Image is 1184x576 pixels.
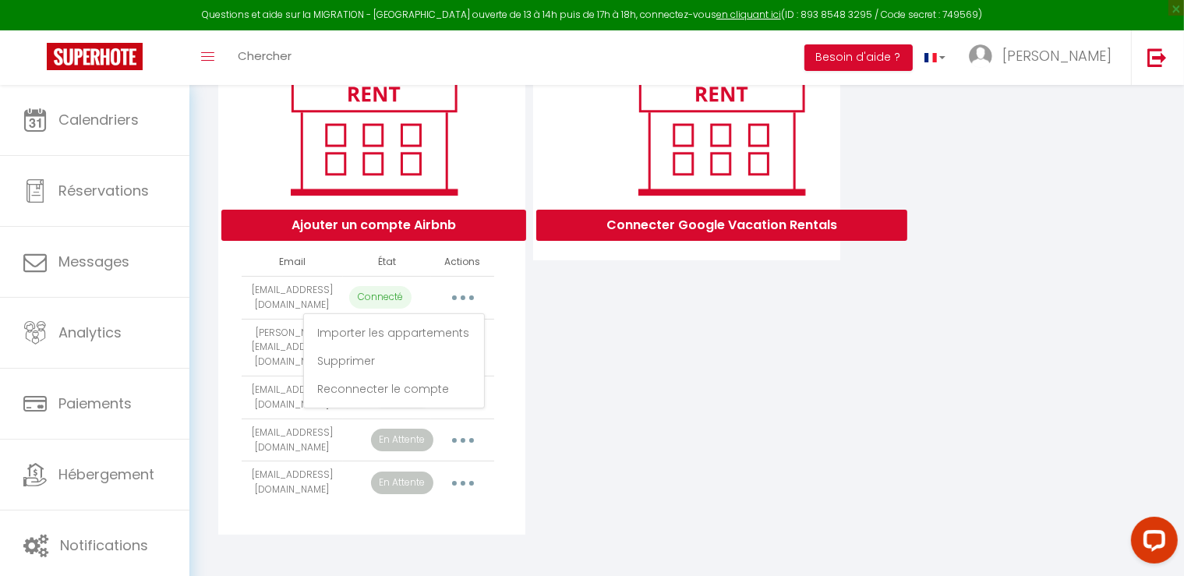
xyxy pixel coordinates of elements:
p: Connecté [349,286,412,309]
span: Réservations [58,181,149,200]
td: [PERSON_NAME][EMAIL_ADDRESS][DOMAIN_NAME] [242,319,343,376]
img: rent.png [274,52,473,202]
span: Analytics [58,323,122,342]
button: Ajouter un compte Airbnb [221,210,526,241]
span: Paiements [58,394,132,413]
td: [EMAIL_ADDRESS][DOMAIN_NAME] [242,461,343,504]
img: logout [1147,48,1167,67]
td: [EMAIL_ADDRESS][DOMAIN_NAME] [242,419,343,461]
span: Chercher [238,48,292,64]
a: Reconnecter le compte [308,376,480,402]
a: ... [PERSON_NAME] [957,30,1131,85]
img: Super Booking [47,43,143,70]
iframe: LiveChat chat widget [1119,511,1184,576]
td: [EMAIL_ADDRESS][DOMAIN_NAME] [242,376,343,419]
img: rent.png [622,52,821,202]
a: Supprimer [308,348,480,374]
button: Besoin d'aide ? [804,44,913,71]
a: Chercher [226,30,303,85]
span: Messages [58,252,129,271]
th: État [343,249,431,276]
span: Calendriers [58,110,139,129]
span: Notifications [60,535,148,555]
p: En Attente [371,472,433,494]
span: Hébergement [58,465,154,484]
th: Actions [431,249,494,276]
button: Connecter Google Vacation Rentals [536,210,907,241]
a: en cliquant ici [716,8,781,21]
td: [EMAIL_ADDRESS][DOMAIN_NAME] [242,276,343,319]
span: [PERSON_NAME] [1002,46,1112,65]
p: En Attente [371,429,433,451]
img: ... [969,44,992,68]
th: Email [242,249,343,276]
a: Importer les appartements [308,320,480,346]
